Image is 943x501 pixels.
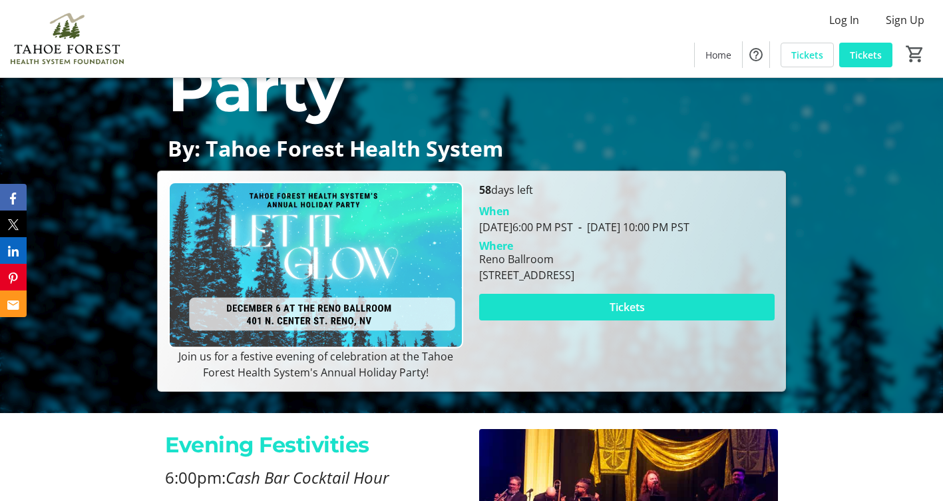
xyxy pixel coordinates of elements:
[168,182,463,348] img: Campaign CTA Media Photo
[168,348,463,380] p: Join us for a festive evening of celebration at the Tahoe Forest Health System's Annual Holiday P...
[479,294,774,320] button: Tickets
[479,220,573,235] span: [DATE] 6:00 PM PST
[165,466,226,488] span: 6:00pm:
[886,12,924,28] span: Sign Up
[743,41,769,68] button: Help
[226,466,389,488] em: Cash Bar Cocktail Hour
[829,12,859,28] span: Log In
[695,43,742,67] a: Home
[168,137,775,160] p: By: Tahoe Forest Health System
[903,42,927,66] button: Cart
[819,9,870,31] button: Log In
[791,48,823,62] span: Tickets
[875,9,935,31] button: Sign Up
[839,43,892,67] a: Tickets
[479,251,574,267] div: Reno Ballroom
[479,241,513,251] div: Where
[610,299,645,315] span: Tickets
[850,48,882,62] span: Tickets
[705,48,731,62] span: Home
[479,203,510,219] div: When
[479,183,491,197] span: 58
[479,182,774,198] p: days left
[781,43,834,67] a: Tickets
[573,220,587,235] span: -
[8,5,126,72] img: Tahoe Forest Health System Foundation's Logo
[165,429,463,461] p: Evening Festivities
[573,220,689,235] span: [DATE] 10:00 PM PST
[479,267,574,283] div: [STREET_ADDRESS]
